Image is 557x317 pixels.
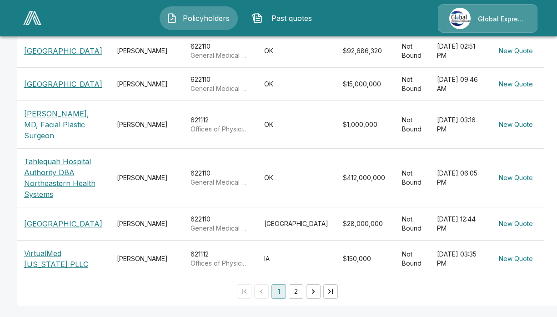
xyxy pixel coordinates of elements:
span: Policyholders [181,13,231,24]
button: Go to page 2 [289,284,303,299]
td: Not Bound [395,207,430,241]
td: $28,000,000 [336,207,395,241]
td: IA [257,241,336,277]
div: [PERSON_NAME] [117,120,176,129]
div: [PERSON_NAME] [117,254,176,263]
td: Not Bound [395,68,430,101]
button: New Quote [495,76,537,93]
td: OK [257,35,336,68]
img: Policyholders Icon [166,13,177,24]
td: $150,000 [336,241,395,277]
p: General Medical and Surgical Hospitals [191,84,250,93]
button: Past quotes IconPast quotes [245,6,323,30]
div: 622110 [191,215,250,233]
button: Go to next page [306,284,321,299]
button: page 1 [271,284,286,299]
td: OK [257,101,336,149]
p: General Medical and Surgical Hospitals [191,178,250,187]
td: OK [257,149,336,207]
button: New Quote [495,216,537,232]
p: [GEOGRAPHIC_DATA] [24,45,102,56]
div: [PERSON_NAME] [117,219,176,228]
div: [PERSON_NAME] [117,46,176,55]
p: General Medical and Surgical Hospitals [191,51,250,60]
p: [GEOGRAPHIC_DATA] [24,218,102,229]
p: VirtualMed [US_STATE] PLLC [24,248,102,270]
button: New Quote [495,170,537,186]
p: Tahlequah Hospital Authority DBA Northeastern Health Systems [24,156,102,200]
button: New Quote [495,43,537,60]
td: Not Bound [395,35,430,68]
div: [PERSON_NAME] [117,173,176,182]
nav: pagination navigation [236,284,339,299]
p: General Medical and Surgical Hospitals [191,224,250,233]
td: [DATE] 03:35 PM [430,241,488,277]
img: AA Logo [23,11,41,25]
td: Not Bound [395,149,430,207]
p: Offices of Physicians, Mental Health Specialists [191,125,250,134]
td: $412,000,000 [336,149,395,207]
td: $92,686,320 [336,35,395,68]
td: $15,000,000 [336,68,395,101]
td: [GEOGRAPHIC_DATA] [257,207,336,241]
div: 622110 [191,75,250,93]
img: Past quotes Icon [252,13,263,24]
td: [DATE] 12:44 PM [430,207,488,241]
div: 621112 [191,250,250,268]
div: [PERSON_NAME] [117,80,176,89]
div: 622110 [191,169,250,187]
button: Go to last page [323,284,338,299]
p: [PERSON_NAME], MD, Facial Plastic Surgeon [24,108,102,141]
td: [DATE] 03:16 PM [430,101,488,149]
div: 622110 [191,42,250,60]
p: Offices of Physicians, Mental Health Specialists [191,259,250,268]
td: OK [257,68,336,101]
td: [DATE] 09:46 AM [430,68,488,101]
td: $1,000,000 [336,101,395,149]
td: [DATE] 02:51 PM [430,35,488,68]
td: [DATE] 06:05 PM [430,149,488,207]
button: New Quote [495,251,537,267]
span: Past quotes [266,13,316,24]
td: Not Bound [395,241,430,277]
button: New Quote [495,116,537,133]
p: [GEOGRAPHIC_DATA] [24,79,102,90]
button: Policyholders IconPolicyholders [160,6,238,30]
td: Not Bound [395,101,430,149]
div: 621112 [191,116,250,134]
